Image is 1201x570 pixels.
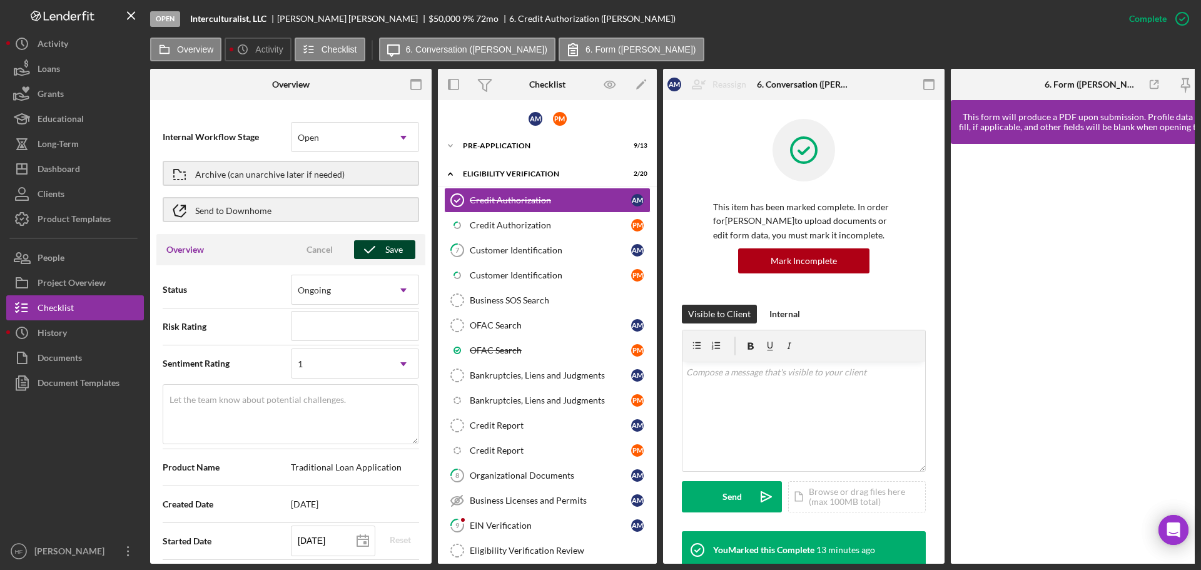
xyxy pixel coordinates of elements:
a: 9EIN VerificationAM [444,513,651,538]
div: Overview [272,79,310,89]
div: 72 mo [476,14,499,24]
tspan: 8 [455,471,459,479]
div: P M [631,219,644,232]
a: Credit AuthorizationAM [444,188,651,213]
button: Complete [1117,6,1195,31]
a: Business SOS Search [444,288,651,313]
div: A M [631,244,644,257]
a: 8Organizational DocumentsAM [444,463,651,488]
div: Visible to Client [688,305,751,323]
div: A M [631,319,644,332]
div: 6. Credit Authorization ([PERSON_NAME]) [509,14,676,24]
tspan: 9 [455,521,460,529]
span: Traditional Loan Application [291,462,419,472]
span: $50,000 [428,13,460,24]
div: Mark Incomplete [771,248,837,273]
div: A M [529,112,542,126]
span: Created Date [163,498,291,511]
a: Business Licenses and PermitsAM [444,488,651,513]
span: [DATE] [291,499,419,509]
div: Eligibility Verification Review [470,546,650,556]
div: Open [298,133,319,143]
label: 6. Conversation ([PERSON_NAME]) [406,44,547,54]
button: Send [682,481,782,512]
a: Bankruptcies, Liens and JudgmentsAM [444,363,651,388]
div: Archive (can unarchive later if needed) [195,162,345,185]
div: Reassign [712,72,746,97]
div: A M [631,369,644,382]
div: 9 % [462,14,474,24]
div: P M [631,269,644,282]
a: Eligibility Verification Review [444,538,651,563]
div: A M [631,494,644,507]
div: Save [385,240,403,259]
text: HF [15,548,23,555]
div: P M [631,394,644,407]
div: 6. Form ([PERSON_NAME]) [1045,79,1138,89]
span: Internal Workflow Stage [163,131,291,143]
div: Bankruptcies, Liens and Judgments [470,395,631,405]
div: Open Intercom Messenger [1158,515,1188,545]
div: Send [722,481,742,512]
div: Customer Identification [470,270,631,280]
div: Credit Report [470,445,631,455]
div: Organizational Documents [470,471,631,481]
button: Checklist [295,38,365,61]
div: P M [631,444,644,457]
label: 6. Form ([PERSON_NAME]) [585,44,696,54]
div: A M [631,519,644,532]
div: A M [631,469,644,482]
div: 6. Conversation ([PERSON_NAME]) [757,79,851,89]
a: Credit ReportAM [444,413,651,438]
a: OFAC SearchPM [444,338,651,363]
a: OFAC SearchAM [444,313,651,338]
div: Cancel [307,240,333,259]
div: A M [631,419,644,432]
button: Reset [382,531,419,549]
span: Product Name [163,461,291,474]
div: Pre-Application [463,142,616,150]
div: Bankruptcies, Liens and Judgments [470,370,631,380]
div: Ongoing [298,285,331,295]
div: Business Licenses and Permits [470,496,631,506]
button: Archive (can unarchive later if needed) [163,161,419,186]
button: Mark Incomplete [738,248,869,273]
div: OFAC Search [470,320,631,330]
div: 9 / 13 [625,142,647,150]
button: Send to Downhome [163,197,419,222]
div: Internal [769,305,800,323]
div: 2 / 20 [625,170,647,178]
div: Send to Downhome [195,198,271,221]
div: Business SOS Search [470,295,650,305]
span: Status [163,283,291,296]
button: Document Templates [6,370,144,395]
div: [PERSON_NAME] [PERSON_NAME] [277,14,428,24]
button: Overview [150,38,221,61]
button: Activity [225,38,291,61]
